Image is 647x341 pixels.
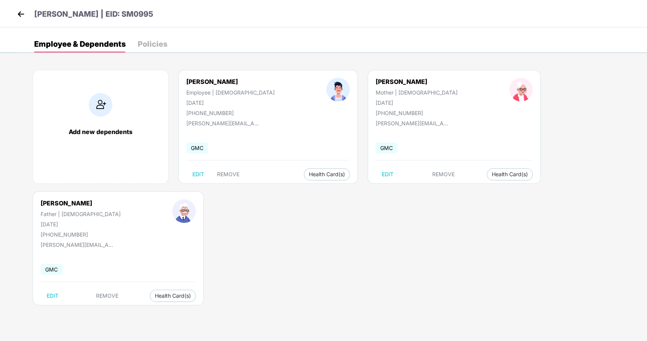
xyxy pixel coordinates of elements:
div: [PERSON_NAME] [376,78,458,85]
span: Health Card(s) [155,294,191,298]
span: EDIT [192,171,204,177]
button: EDIT [186,168,210,180]
img: back [15,8,27,20]
span: REMOVE [432,171,455,177]
button: EDIT [376,168,400,180]
div: Father | [DEMOGRAPHIC_DATA] [41,211,121,217]
button: Health Card(s) [150,290,196,302]
button: REMOVE [90,290,124,302]
div: [PHONE_NUMBER] [376,110,458,116]
button: REMOVE [426,168,461,180]
div: [DATE] [186,99,275,106]
div: [PERSON_NAME] [41,199,121,207]
button: EDIT [41,290,65,302]
div: Mother | [DEMOGRAPHIC_DATA] [376,89,458,96]
div: [PERSON_NAME] [186,78,275,85]
div: [PERSON_NAME][EMAIL_ADDRESS][PERSON_NAME][DOMAIN_NAME] [186,120,262,126]
span: GMC [186,142,208,153]
div: [PERSON_NAME][EMAIL_ADDRESS][PERSON_NAME][DOMAIN_NAME] [376,120,452,126]
div: [DATE] [376,99,458,106]
span: GMC [376,142,397,153]
div: Policies [138,40,167,48]
button: REMOVE [211,168,246,180]
span: Health Card(s) [492,172,528,176]
p: [PERSON_NAME] | EID: SM0995 [34,8,153,20]
span: REMOVE [96,293,118,299]
span: Health Card(s) [309,172,345,176]
span: EDIT [47,293,58,299]
div: [PHONE_NUMBER] [186,110,275,116]
img: profileImage [509,78,533,101]
img: addIcon [89,93,112,117]
div: Employee & Dependents [34,40,126,48]
div: [PERSON_NAME][EMAIL_ADDRESS][PERSON_NAME][DOMAIN_NAME] [41,242,116,248]
span: EDIT [382,171,394,177]
div: [PHONE_NUMBER] [41,231,121,238]
button: Health Card(s) [304,168,350,180]
div: Add new dependents [41,128,161,136]
div: Employee | [DEMOGRAPHIC_DATA] [186,89,275,96]
img: profileImage [326,78,350,101]
button: Health Card(s) [487,168,533,180]
span: REMOVE [217,171,239,177]
img: profileImage [172,199,196,223]
span: GMC [41,264,62,275]
div: [DATE] [41,221,121,227]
